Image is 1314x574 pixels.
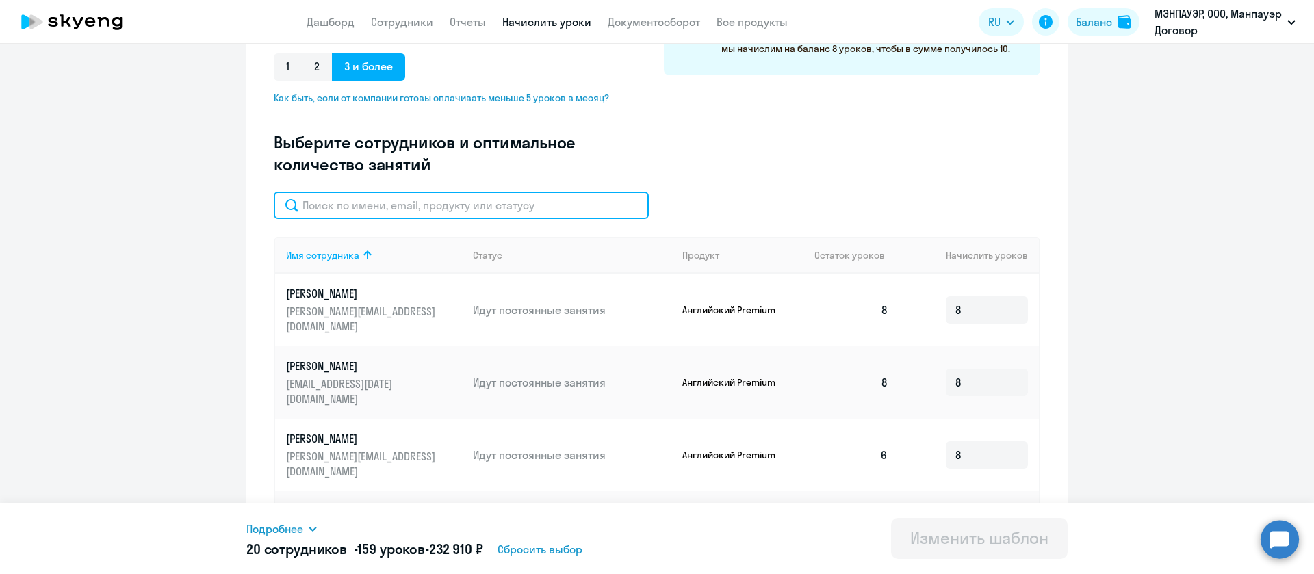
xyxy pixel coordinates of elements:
td: 8 [803,274,899,346]
a: [PERSON_NAME][PERSON_NAME][EMAIL_ADDRESS][DOMAIN_NAME] [286,286,462,334]
h3: Выберите сотрудников и оптимальное количество занятий [274,131,620,175]
button: Балансbalance [1068,8,1139,36]
span: 159 уроков [357,540,425,558]
p: МЭНПАУЭР, ООО, Манпауэр Договор [1155,5,1282,38]
p: Английский Premium [682,304,785,316]
button: RU [979,8,1024,36]
div: Статус [473,249,671,261]
div: Имя сотрудника [286,249,359,261]
p: Английский Premium [682,376,785,389]
div: Изменить шаблон [910,527,1048,549]
h5: 20 сотрудников • • [246,540,482,559]
input: Поиск по имени, email, продукту или статусу [274,192,649,219]
span: Остаток уроков [814,249,885,261]
a: Дашборд [307,15,355,29]
a: [PERSON_NAME][PERSON_NAME][EMAIL_ADDRESS][DOMAIN_NAME] [286,431,462,479]
span: Сбросить выбор [498,541,582,558]
p: Идут постоянные занятия [473,447,671,462]
td: 8 [803,491,899,564]
p: Идут постоянные занятия [473,375,671,390]
span: RU [988,14,1001,30]
td: 8 [803,346,899,419]
div: Статус [473,249,502,261]
span: Подробнее [246,521,303,537]
a: Сотрудники [371,15,433,29]
p: [PERSON_NAME][EMAIL_ADDRESS][DOMAIN_NAME] [286,449,439,479]
a: [PERSON_NAME][EMAIL_ADDRESS][DATE][DOMAIN_NAME] [286,358,462,406]
p: [PERSON_NAME] [286,358,439,374]
a: Документооборот [608,15,700,29]
p: [PERSON_NAME] [286,431,439,446]
th: Начислить уроков [899,237,1039,274]
span: 2 [302,53,332,81]
a: Начислить уроки [502,15,591,29]
a: Отчеты [450,15,486,29]
p: [PERSON_NAME] [286,286,439,301]
div: Продукт [682,249,804,261]
span: Как быть, если от компании готовы оплачивать меньше 5 уроков в месяц? [274,92,620,104]
td: 6 [803,419,899,491]
p: [PERSON_NAME][EMAIL_ADDRESS][DOMAIN_NAME] [286,304,439,334]
div: Баланс [1076,14,1112,30]
div: Остаток уроков [814,249,899,261]
div: Продукт [682,249,719,261]
p: Английский Premium [682,449,785,461]
span: 1 [274,53,302,81]
p: [EMAIL_ADDRESS][DATE][DOMAIN_NAME] [286,376,439,406]
button: Изменить шаблон [891,518,1068,559]
div: Имя сотрудника [286,249,462,261]
button: МЭНПАУЭР, ООО, Манпауэр Договор [1148,5,1302,38]
a: Все продукты [717,15,788,29]
span: 232 910 ₽ [429,540,483,558]
span: 3 и более [332,53,405,81]
p: Идут постоянные занятия [473,302,671,317]
img: balance [1118,15,1131,29]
